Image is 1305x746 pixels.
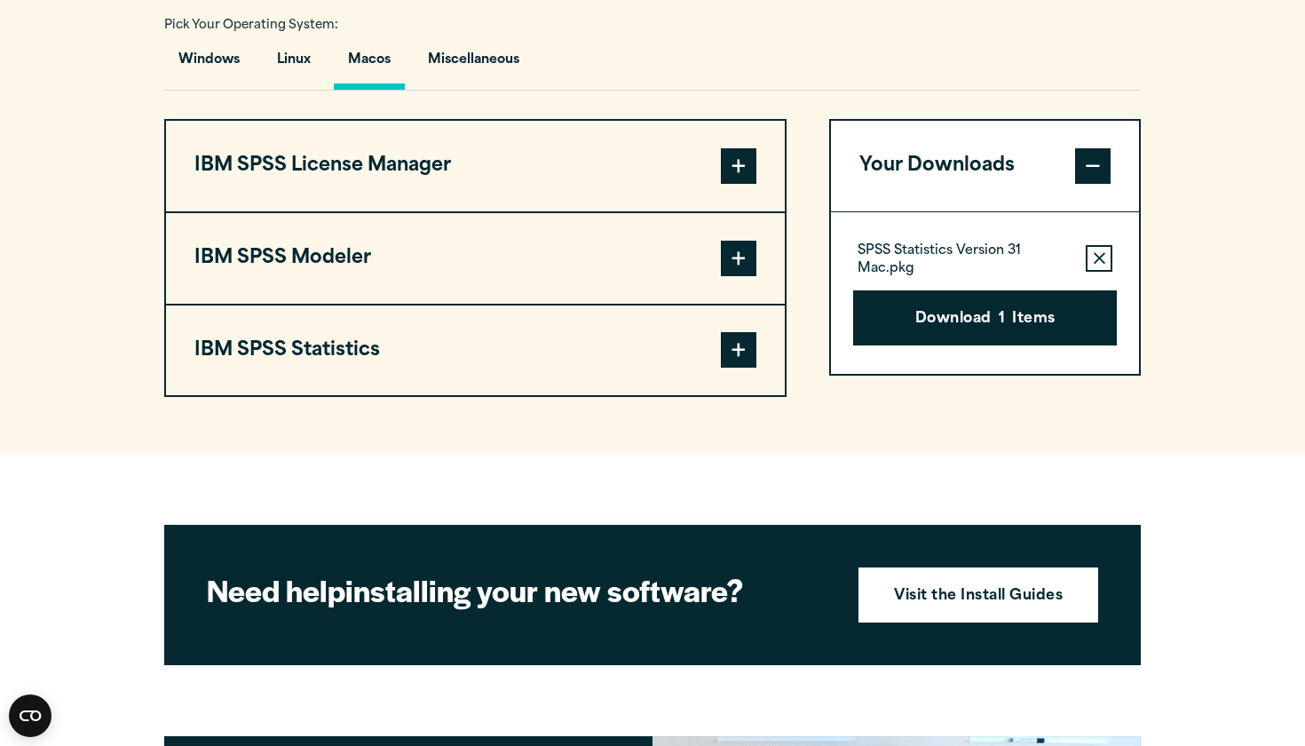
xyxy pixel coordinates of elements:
button: IBM SPSS Modeler [166,213,785,304]
button: Download1Items [853,290,1117,345]
a: Visit the Install Guides [858,567,1098,623]
strong: Need help [207,568,345,611]
button: Miscellaneous [414,39,534,90]
button: Macos [334,39,405,90]
h2: installing your new software? [207,570,828,610]
div: Your Downloads [831,211,1139,374]
button: Linux [263,39,325,90]
button: Your Downloads [831,121,1139,211]
p: SPSS Statistics Version 31 Mac.pkg [858,242,1072,278]
strong: Visit the Install Guides [894,585,1063,608]
button: IBM SPSS License Manager [166,121,785,211]
button: Open CMP widget [9,694,51,737]
span: Pick Your Operating System: [164,20,338,31]
button: Windows [164,39,254,90]
span: 1 [999,308,1005,331]
button: IBM SPSS Statistics [166,306,785,396]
